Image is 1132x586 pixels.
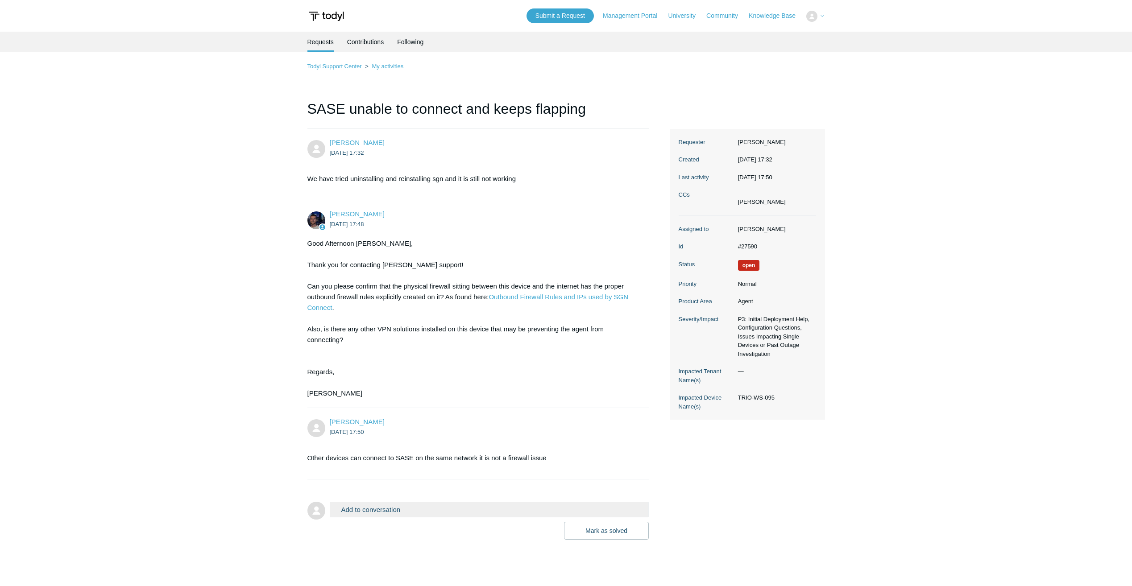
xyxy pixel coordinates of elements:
span: Jacob Barry [330,418,385,425]
a: [PERSON_NAME] [330,210,385,218]
a: Management Portal [603,11,666,21]
div: Good Afternoon [PERSON_NAME], Thank you for contacting [PERSON_NAME] support! Can you please conf... [307,238,640,399]
a: Following [397,32,423,52]
dt: Id [679,242,734,251]
dt: Impacted Device Name(s) [679,393,734,411]
p: We have tried uninstalling and reinstalling sgn and it is still not working [307,173,640,184]
dd: Agent [734,297,816,306]
dt: Severity/Impact [679,315,734,324]
time: 2025-08-21T17:50:54+00:00 [738,174,772,181]
dt: Requester [679,138,734,147]
dt: Last activity [679,173,734,182]
a: Contributions [347,32,384,52]
p: Other devices can connect to SASE on the same network it is not a firewall issue [307,453,640,463]
dt: Created [679,155,734,164]
button: Mark as solved [564,522,649,540]
dt: Priority [679,280,734,289]
dt: Product Area [679,297,734,306]
a: Todyl Support Center [307,63,362,70]
li: Requests [307,32,334,52]
dt: Assigned to [679,225,734,234]
time: 2025-08-21T17:32:08Z [330,149,364,156]
a: My activities [372,63,403,70]
button: Add to conversation [330,502,649,517]
a: University [668,11,704,21]
dd: Normal [734,280,816,289]
dt: CCs [679,190,734,199]
a: Community [706,11,747,21]
time: 2025-08-21T17:32:08+00:00 [738,156,772,163]
span: We are working on a response for you [738,260,760,271]
img: Todyl Support Center Help Center home page [307,8,345,25]
a: Outbound Firewall Rules and IPs used by SGN Connect [307,293,629,311]
span: Connor Davis [330,210,385,218]
dd: [PERSON_NAME] [734,225,816,234]
a: [PERSON_NAME] [330,418,385,425]
a: Submit a Request [527,8,594,23]
dd: — [734,367,816,376]
dd: P3: Initial Deployment Help, Configuration Questions, Issues Impacting Single Devices or Past Out... [734,315,816,359]
li: Todyl Support Center [307,63,364,70]
a: [PERSON_NAME] [330,139,385,146]
li: My activities [363,63,403,70]
dt: Impacted Tenant Name(s) [679,367,734,384]
dd: TRIO-WS-095 [734,393,816,402]
span: Jacob Barry [330,139,385,146]
time: 2025-08-21T17:50:54Z [330,429,364,435]
time: 2025-08-21T17:48:47Z [330,221,364,227]
a: Knowledge Base [749,11,804,21]
dd: #27590 [734,242,816,251]
li: Sean Garcia [738,198,786,206]
dt: Status [679,260,734,269]
h1: SASE unable to connect and keeps flapping [307,98,649,129]
dd: [PERSON_NAME] [734,138,816,147]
